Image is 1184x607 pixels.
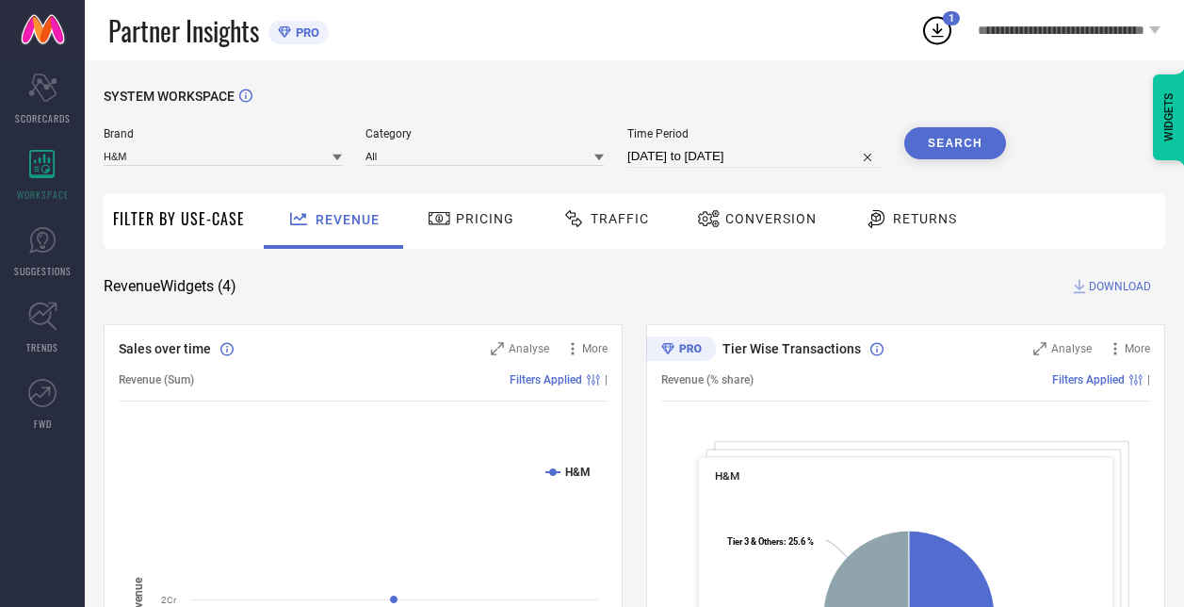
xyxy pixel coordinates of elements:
[491,342,504,355] svg: Zoom
[920,13,954,47] div: Open download list
[365,127,604,140] span: Category
[949,12,954,25] span: 1
[26,340,58,354] span: TRENDS
[605,373,608,386] span: |
[509,342,549,355] span: Analyse
[1147,373,1150,386] span: |
[904,127,1006,159] button: Search
[1033,342,1046,355] svg: Zoom
[627,145,881,168] input: Select time period
[17,188,69,202] span: WORKSPACE
[108,11,259,50] span: Partner Insights
[15,111,71,125] span: SCORECARDS
[722,341,861,356] span: Tier Wise Transactions
[104,277,236,296] span: Revenue Widgets ( 4 )
[727,536,784,547] tspan: Tier 3 & Others
[161,595,177,605] text: 2Cr
[646,336,716,365] div: Premium
[291,25,319,40] span: PRO
[893,211,957,226] span: Returns
[104,89,235,104] span: SYSTEM WORKSPACE
[565,466,591,479] text: H&M
[119,373,194,386] span: Revenue (Sum)
[715,469,739,483] span: H&M
[119,341,211,356] span: Sales over time
[1125,342,1150,355] span: More
[725,211,817,226] span: Conversion
[1051,342,1092,355] span: Analyse
[591,211,649,226] span: Traffic
[316,212,380,227] span: Revenue
[582,342,608,355] span: More
[456,211,514,226] span: Pricing
[1052,373,1125,386] span: Filters Applied
[113,207,245,230] span: Filter By Use-Case
[34,417,52,431] span: FWD
[1089,277,1151,296] span: DOWNLOAD
[14,264,72,278] span: SUGGESTIONS
[627,127,881,140] span: Time Period
[510,373,582,386] span: Filters Applied
[661,373,754,386] span: Revenue (% share)
[104,127,342,140] span: Brand
[727,536,814,547] text: : 25.6 %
